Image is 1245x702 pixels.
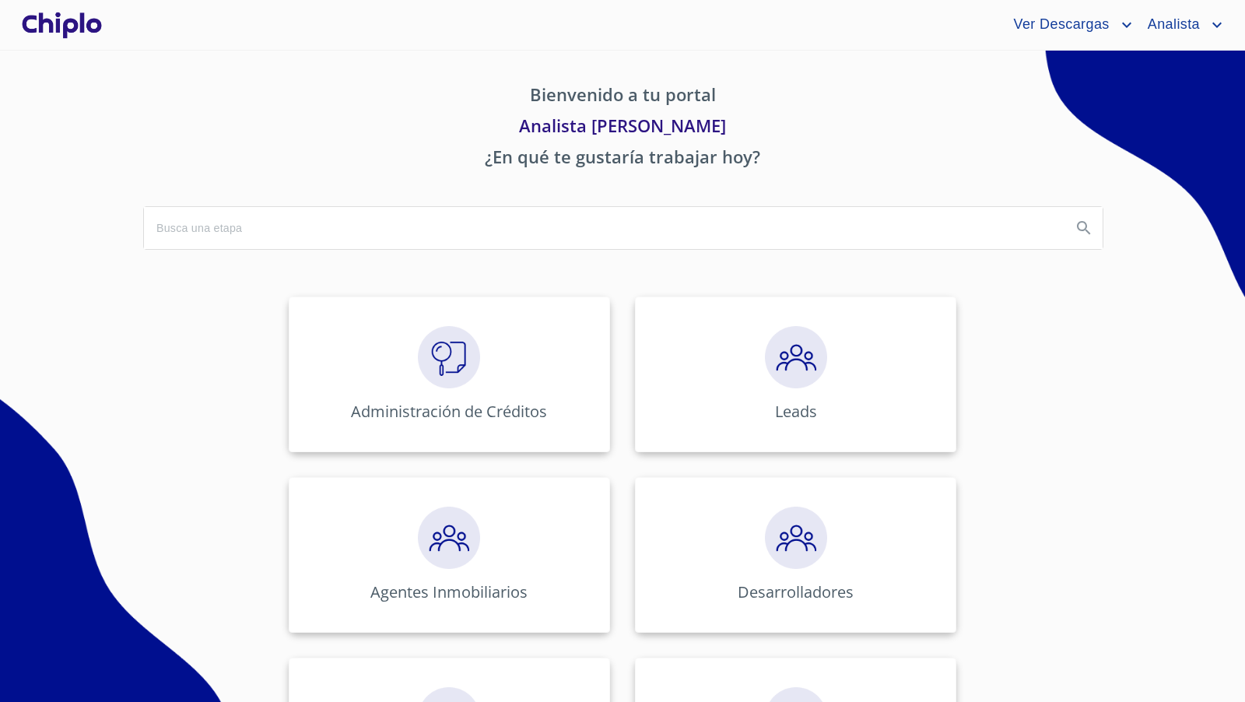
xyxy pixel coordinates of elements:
[1065,209,1103,247] button: Search
[738,581,854,602] p: Desarrolladores
[1136,12,1208,37] span: Analista
[418,326,480,388] img: megaClickVerifiacion.png
[765,507,827,569] img: megaClickPrecalificacion.png
[1001,12,1135,37] button: account of current user
[351,401,547,422] p: Administración de Créditos
[765,326,827,388] img: megaClickPrecalificacion.png
[143,82,1102,113] p: Bienvenido a tu portal
[370,581,528,602] p: Agentes Inmobiliarios
[144,207,1059,249] input: search
[143,113,1102,144] p: Analista [PERSON_NAME]
[418,507,480,569] img: megaClickPrecalificacion.png
[1001,12,1117,37] span: Ver Descargas
[1136,12,1226,37] button: account of current user
[775,401,817,422] p: Leads
[143,144,1102,175] p: ¿En qué te gustaría trabajar hoy?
